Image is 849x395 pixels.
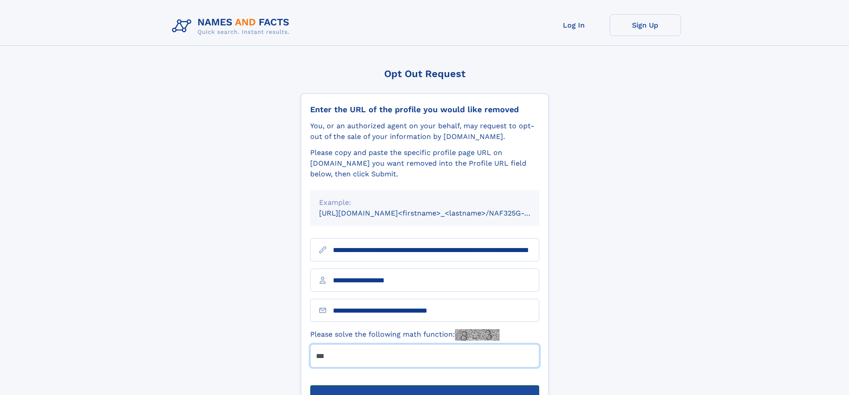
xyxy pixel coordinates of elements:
[319,209,556,217] small: [URL][DOMAIN_NAME]<firstname>_<lastname>/NAF325G-xxxxxxxx
[310,329,500,341] label: Please solve the following math function:
[310,105,539,114] div: Enter the URL of the profile you would like removed
[610,14,681,36] a: Sign Up
[538,14,610,36] a: Log In
[168,14,297,38] img: Logo Names and Facts
[310,147,539,179] div: Please copy and paste the specific profile page URL on [DOMAIN_NAME] you want removed into the Pr...
[310,121,539,142] div: You, or an authorized agent on your behalf, may request to opt-out of the sale of your informatio...
[301,68,549,79] div: Opt Out Request
[319,197,530,208] div: Example:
